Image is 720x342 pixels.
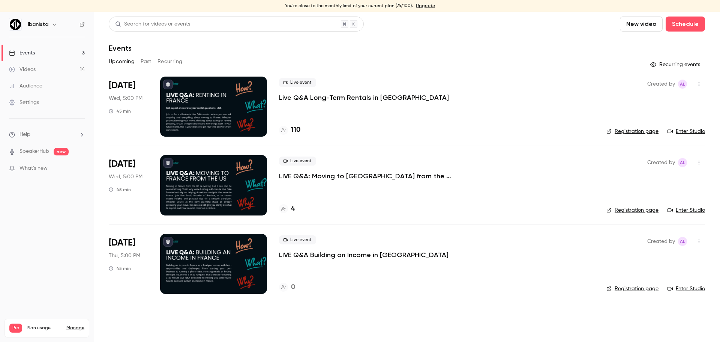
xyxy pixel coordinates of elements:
[279,282,295,292] a: 0
[279,125,300,135] a: 110
[291,282,295,292] h4: 0
[647,237,675,246] span: Created by
[28,21,48,28] h6: Ibanista
[157,56,183,68] button: Recurring
[109,252,140,259] span: Thu, 5:00 PM
[9,99,39,106] div: Settings
[109,187,131,193] div: 45 min
[678,80,687,89] span: Alexandra Lhomond
[115,20,190,28] div: Search for videos or events
[647,158,675,167] span: Created by
[279,172,504,181] a: LIVE Q&A: Moving to [GEOGRAPHIC_DATA] from the [GEOGRAPHIC_DATA]
[109,173,142,181] span: Wed, 5:00 PM
[109,265,131,271] div: 45 min
[9,66,36,73] div: Videos
[19,164,48,172] span: What's new
[667,285,705,292] a: Enter Studio
[678,158,687,167] span: Alexandra Lhomond
[279,250,448,259] a: LIVE Q&A Building an Income in [GEOGRAPHIC_DATA]
[76,165,85,172] iframe: Noticeable Trigger
[9,49,35,57] div: Events
[109,234,148,294] div: Nov 6 Thu, 5:00 PM (Europe/London)
[279,93,449,102] a: Live Q&A Long-Term Rentals in [GEOGRAPHIC_DATA]
[109,56,135,68] button: Upcoming
[678,237,687,246] span: Alexandra Lhomond
[680,80,685,89] span: AL
[27,325,62,331] span: Plan usage
[606,285,658,292] a: Registration page
[279,204,295,214] a: 4
[291,204,295,214] h4: 4
[667,206,705,214] a: Enter Studio
[109,95,142,102] span: Wed, 5:00 PM
[606,128,658,135] a: Registration page
[19,148,49,155] a: SpeakerHub
[9,18,21,30] img: Ibanista
[109,77,148,137] div: Oct 1 Wed, 5:00 PM (Europe/London)
[109,108,131,114] div: 45 min
[416,3,435,9] a: Upgrade
[109,237,135,249] span: [DATE]
[666,17,705,32] button: Schedule
[19,131,30,139] span: Help
[9,131,85,139] li: help-dropdown-opener
[680,237,685,246] span: AL
[9,324,22,333] span: Pro
[279,78,316,87] span: Live event
[141,56,151,68] button: Past
[647,59,705,71] button: Recurring events
[109,155,148,215] div: Oct 22 Wed, 5:00 PM (Europe/London)
[109,158,135,170] span: [DATE]
[620,17,663,32] button: New video
[66,325,84,331] a: Manage
[109,44,132,53] h1: Events
[291,125,300,135] h4: 110
[680,158,685,167] span: AL
[109,80,135,92] span: [DATE]
[279,157,316,166] span: Live event
[9,82,42,90] div: Audience
[54,148,69,155] span: new
[606,206,658,214] a: Registration page
[279,235,316,244] span: Live event
[647,80,675,89] span: Created by
[667,128,705,135] a: Enter Studio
